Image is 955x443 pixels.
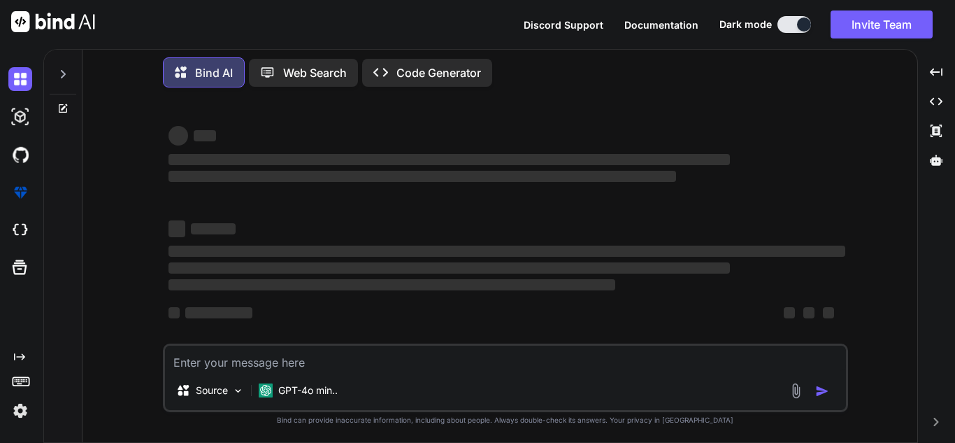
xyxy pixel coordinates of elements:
[8,181,32,204] img: premium
[259,384,273,398] img: GPT-4o mini
[8,399,32,423] img: settings
[232,385,244,397] img: Pick Models
[185,307,252,318] span: ‌
[524,17,603,32] button: Discord Support
[624,17,698,32] button: Documentation
[8,105,32,129] img: darkAi-studio
[803,307,814,318] span: ‌
[191,223,236,234] span: ‌
[196,384,228,398] p: Source
[719,17,772,31] span: Dark mode
[784,307,795,318] span: ‌
[168,279,615,290] span: ‌
[831,10,933,38] button: Invite Team
[168,246,845,257] span: ‌
[168,171,676,182] span: ‌
[8,143,32,167] img: githubDark
[788,383,804,399] img: attachment
[163,415,848,426] p: Bind can provide inaccurate information, including about people. Always double-check its answers....
[168,126,188,146] span: ‌
[8,67,32,91] img: darkChat
[823,307,834,318] span: ‌
[8,218,32,242] img: cloudideIcon
[524,19,603,31] span: Discord Support
[168,262,730,274] span: ‌
[278,384,338,398] p: GPT-4o min..
[195,64,233,81] p: Bind AI
[815,384,829,398] img: icon
[168,154,730,165] span: ‌
[194,130,216,141] span: ‌
[283,64,347,81] p: Web Search
[168,220,185,237] span: ‌
[168,307,180,318] span: ‌
[624,19,698,31] span: Documentation
[396,64,481,81] p: Code Generator
[11,11,95,32] img: Bind AI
